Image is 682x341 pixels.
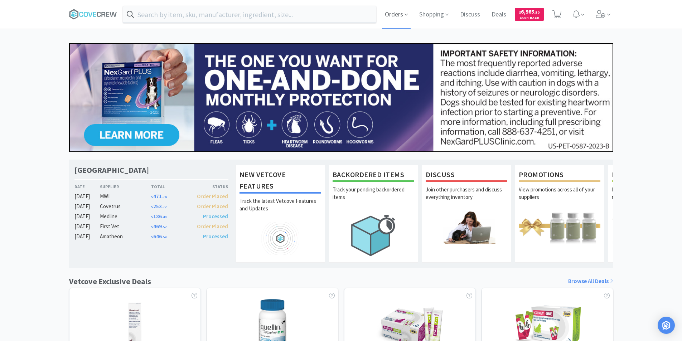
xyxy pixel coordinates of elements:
[69,275,151,288] h1: Vetcove Exclusive Deals
[240,222,321,255] img: hero_feature_roadmap.png
[69,43,613,152] img: 24562ba5414042f391a945fa418716b7_350.jpg
[151,195,153,199] span: $
[74,202,100,211] div: [DATE]
[236,165,325,262] a: New Vetcove FeaturesTrack the latest Vetcove Features and Updates
[100,222,151,231] div: First Vet
[426,211,507,243] img: hero_discuss.png
[100,212,151,221] div: Medline
[151,233,166,240] span: 646
[74,222,228,231] a: [DATE]First Vet$469.52Order Placed
[74,192,100,201] div: [DATE]
[190,183,228,190] div: Status
[162,205,166,209] span: . 72
[100,202,151,211] div: Covetrus
[162,225,166,229] span: . 52
[333,186,414,211] p: Track your pending backordered items
[197,223,228,230] span: Order Placed
[162,215,166,219] span: . 48
[240,197,321,222] p: Track the latest Vetcove Features and Updates
[519,8,540,15] span: 6,965
[100,232,151,241] div: Amatheon
[74,183,100,190] div: Date
[151,213,166,220] span: 186
[151,223,166,230] span: 469
[151,205,153,209] span: $
[519,211,600,243] img: hero_promotions.png
[534,10,540,15] span: . 50
[74,212,228,221] a: [DATE]Medline$186.48Processed
[74,202,228,211] a: [DATE]Covetrus$253.72Order Placed
[100,192,151,201] div: MWI
[74,232,228,241] a: [DATE]Amatheon$646.59Processed
[151,193,166,200] span: 471
[151,235,153,239] span: $
[240,169,321,194] h1: New Vetcove Features
[151,183,190,190] div: Total
[329,165,418,262] a: Backordered ItemsTrack your pending backordered items
[333,169,414,182] h1: Backordered Items
[74,212,100,221] div: [DATE]
[519,169,600,182] h1: Promotions
[74,165,149,175] h1: [GEOGRAPHIC_DATA]
[197,193,228,200] span: Order Placed
[151,203,166,210] span: 253
[515,165,604,262] a: PromotionsView promotions across all of your suppliers
[123,6,376,23] input: Search by item, sku, manufacturer, ingredient, size...
[422,165,511,262] a: DiscussJoin other purchasers and discuss everything inventory
[197,203,228,210] span: Order Placed
[519,186,600,211] p: View promotions across all of your suppliers
[568,277,613,286] a: Browse All Deals
[426,186,507,211] p: Join other purchasers and discuss everything inventory
[333,211,414,260] img: hero_backorders.png
[658,317,675,334] div: Open Intercom Messenger
[519,16,540,21] span: Cash Back
[203,213,228,220] span: Processed
[74,232,100,241] div: [DATE]
[203,233,228,240] span: Processed
[151,225,153,229] span: $
[162,235,166,239] span: . 59
[74,192,228,201] a: [DATE]MWI$471.74Order Placed
[515,5,544,24] a: $6,965.50Cash Back
[151,215,153,219] span: $
[457,11,483,18] a: Discuss
[100,183,151,190] div: Supplier
[74,222,100,231] div: [DATE]
[426,169,507,182] h1: Discuss
[489,11,509,18] a: Deals
[162,195,166,199] span: . 74
[519,10,521,15] span: $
